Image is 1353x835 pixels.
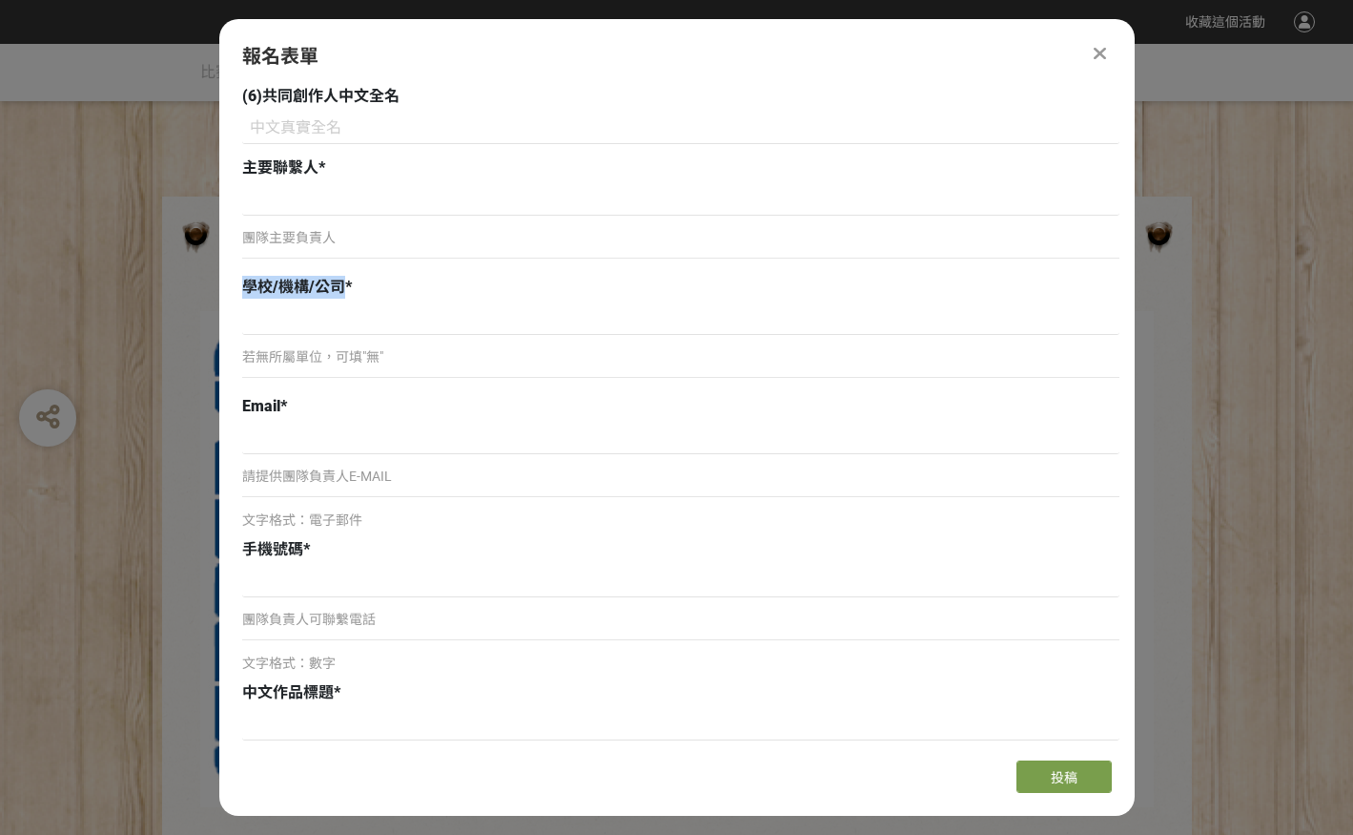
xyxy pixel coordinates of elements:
[200,63,261,81] span: 比賽說明
[200,311,1154,807] img: 2025第十六屆IIIC國際創新發明競賽
[1185,14,1265,30] span: 收藏這個活動
[242,228,1119,248] p: 團隊主要負責人
[242,610,1119,630] p: 團隊負責人可聯繫電話
[242,45,318,68] span: 報名表單
[1016,761,1112,793] button: 投稿
[1051,770,1077,785] span: 投稿
[200,44,261,101] a: 比賽說明
[242,158,318,177] span: 主要聯繫人
[242,87,400,105] span: (6)共同創作人中文全名
[181,268,1173,297] h1: 2025第十六屆IIIC國際創新發明競賽
[242,397,280,415] span: Email
[242,540,303,558] span: 手機號碼
[242,512,362,528] span: 文字格式：電子郵件
[242,112,1119,144] input: 中文真實全名
[242,347,1119,367] p: 若無所屬單位，可填"無"
[242,467,1119,487] p: 請提供團隊負責人E-MAIL
[242,683,334,701] span: 中文作品標題
[242,656,336,671] span: 文字格式：數字
[242,278,345,296] span: 學校/機構/公司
